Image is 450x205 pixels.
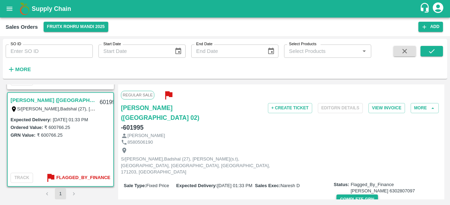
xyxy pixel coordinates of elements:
[124,183,146,188] label: Sale Type :
[17,106,353,111] label: S/[PERSON_NAME],Badshal (27), [PERSON_NAME](s.t), [GEOGRAPHIC_DATA], [GEOGRAPHIC_DATA], [GEOGRAPH...
[351,182,415,194] span: Flagged_By_Finance
[268,103,312,113] button: + Create Ticket
[286,47,358,56] input: Select Products
[360,47,369,56] button: Open
[45,172,110,184] button: Flagged_By_Finance
[18,2,32,16] img: logo
[6,45,93,58] input: Enter SO ID
[336,194,378,205] button: Complete GRN
[432,1,444,16] div: account of current user
[121,103,228,123] a: [PERSON_NAME] ([GEOGRAPHIC_DATA] 02)
[418,22,443,32] button: Add
[11,125,43,130] label: Ordered Value:
[15,67,31,72] strong: More
[98,45,169,58] input: Start Date
[121,123,143,132] h6: - 601995
[55,188,66,199] button: page 1
[32,4,419,14] a: Supply Chain
[6,22,38,32] div: Sales Orders
[11,117,51,122] label: Expected Delivery :
[6,63,33,75] button: More
[1,1,18,17] button: open drawer
[351,188,415,194] div: [PERSON_NAME] 6302807097
[217,183,252,188] span: [DATE] 01:33 PM
[419,2,432,15] div: customer-support
[37,132,63,138] label: ₹ 600766.25
[44,125,70,130] label: ₹ 600766.25
[32,5,71,12] b: Supply Chain
[11,96,95,105] a: [PERSON_NAME] ([GEOGRAPHIC_DATA] 02)
[40,188,81,199] nav: pagination navigation
[172,45,185,58] button: Choose date
[121,156,279,176] p: S/[PERSON_NAME],Badshal (27), [PERSON_NAME](s.t), [GEOGRAPHIC_DATA], [GEOGRAPHIC_DATA], [GEOGRAPH...
[11,41,21,47] label: SO ID
[128,132,165,139] p: [PERSON_NAME]
[255,183,280,188] label: Sales Exec :
[103,41,121,47] label: Start Date
[191,45,262,58] input: End Date
[146,183,169,188] span: Fixed Price
[53,117,88,122] label: [DATE] 01:33 PM
[121,91,154,99] span: Regular Sale
[95,94,122,111] div: 601995
[264,45,278,58] button: Choose date
[411,103,439,113] button: More
[334,182,349,188] label: Status:
[196,41,212,47] label: End Date
[281,183,300,188] span: Naresh D
[176,183,217,188] label: Expected Delivery :
[289,41,316,47] label: Select Products
[128,139,153,146] p: 8580506190
[11,132,36,138] label: GRN Value:
[56,174,110,182] b: Flagged_By_Finance
[44,22,108,32] button: Select DC
[368,103,405,113] button: View Invoice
